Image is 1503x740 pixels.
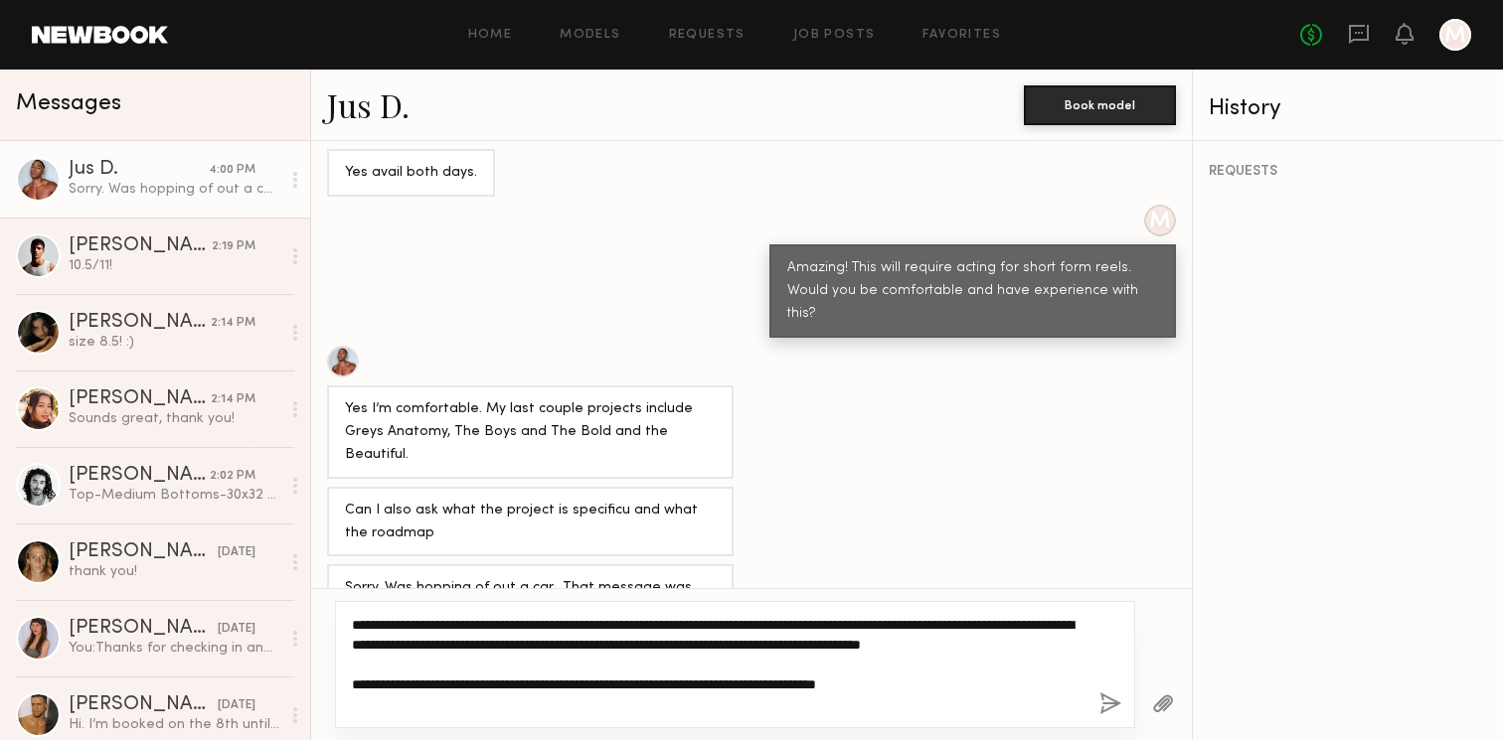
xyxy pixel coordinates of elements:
div: [PERSON_NAME] [69,619,218,639]
a: Models [560,29,620,42]
a: Favorites [922,29,1001,42]
div: 10.5/11! [69,256,280,275]
div: Jus D. [69,160,209,180]
div: REQUESTS [1209,165,1487,179]
div: 2:02 PM [210,467,255,486]
div: [PERSON_NAME] [69,236,212,256]
div: [DATE] [218,620,255,639]
div: History [1209,97,1487,120]
a: Book model [1024,95,1176,112]
div: Yes avail both days. [345,162,477,185]
div: Sorry. Was hopping of out a car.. That message was supposed to say what the project is specifical... [69,180,280,199]
div: size 8.5! :) [69,333,280,352]
div: Yes I’m comfortable. My last couple projects include Greys Anatomy, The Boys and The Bold and the... [345,398,716,467]
a: Home [468,29,513,42]
div: Top-Medium Bottoms-30x32 Shoes-10.5 [69,486,280,505]
div: Hi. I’m booked on the 8th until 1pm [69,715,280,734]
div: Sorry. Was hopping of out a car.. That message was supposed to say what the project is specifical... [345,577,716,646]
div: Can I also ask what the project is specificu and what the roadmap [345,500,716,545]
div: [DATE] [218,543,255,562]
a: M [1439,19,1471,51]
div: Amazing! This will require acting for short form reels. Would you be comfortable and have experie... [787,257,1158,326]
div: thank you! [69,562,280,581]
div: 2:14 PM [211,314,255,333]
div: [PERSON_NAME] [69,389,211,409]
div: [PERSON_NAME] [69,313,211,333]
a: Jus D. [327,83,410,126]
div: You: Thanks for checking in and yes we'd like to hold! Still confirming a few details with our cl... [69,639,280,658]
div: [PERSON_NAME] [69,695,218,715]
div: 4:00 PM [209,161,255,180]
a: Requests [669,29,746,42]
div: 2:14 PM [211,390,255,409]
button: Book model [1024,85,1176,125]
div: [PERSON_NAME] [69,542,218,562]
span: Messages [16,92,121,115]
a: Job Posts [793,29,876,42]
div: 2:19 PM [212,237,255,256]
div: [DATE] [218,696,255,715]
div: Sounds great, thank you! [69,409,280,428]
div: [PERSON_NAME] [69,466,210,486]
